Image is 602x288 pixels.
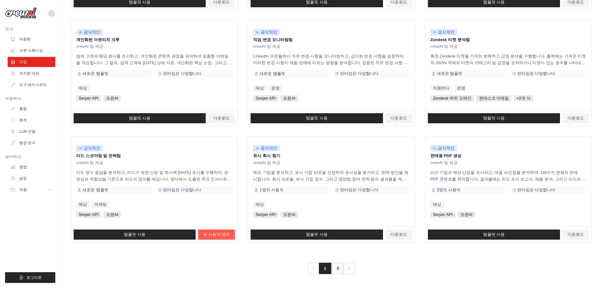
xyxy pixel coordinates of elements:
[256,212,276,217] font: Serper API
[129,116,151,120] font: 템플릿 사용
[79,212,99,217] font: Serper API
[76,201,89,208] a: 매상
[5,7,37,19] img: 심벌 마크
[340,71,378,76] font: 런타임은 다양합니다
[8,80,55,90] a: 도구 레지스트리
[283,96,295,101] font: 오픈AI
[437,187,461,192] font: 2명의 사용자
[213,116,230,120] font: 다운로드
[391,116,407,120] font: 다운로드
[8,173,55,183] a: 설정
[208,232,230,237] font: 사용자 정의
[8,115,55,125] a: 흔적
[337,266,339,271] font: 2
[19,48,43,53] font: 크루 스튜디오
[106,96,118,101] font: 오픈AI
[84,30,100,34] font: 공식적인
[8,138,55,148] a: 환경 변수
[386,230,412,240] a: 다운로드
[251,113,383,123] a: 템플릿 사용
[5,155,21,159] font: 관리하다
[124,232,146,237] font: 템플릿 사용
[261,30,277,34] font: 공식적인
[19,118,27,122] font: 흔적
[568,232,584,237] font: 다운로드
[106,212,118,217] font: 오픈AI
[79,202,87,207] font: 매상
[433,86,449,90] font: 지원하다
[516,96,530,101] font: +2개 더
[568,116,584,120] font: 다운로드
[253,170,408,188] font: 목표 기업을 분석하고, 유사 기업 10곳을 선정하여 유사성을 평가하고, 판매 방안을 제시합니다. 회사 프로필, 유사 기업 점수, 그리고 영업팀 참여 전략 등의 결과물을 제공합니다.
[5,96,21,101] font: 작동하다
[163,71,201,76] font: 런타임은 다양합니다
[517,71,556,76] font: 런타임은 다양합니다
[82,187,108,192] font: 새로운 템플릿
[433,96,471,101] font: Zendesk 하위 도메인
[19,187,27,192] font: 자원
[386,113,412,123] a: 다운로드
[261,146,277,150] font: 공식적인
[437,71,463,76] font: 새로운 템플릿
[430,201,444,208] a: 매상
[76,44,103,49] font: crewAI 팀 제공
[19,165,27,169] font: 용법
[483,116,505,120] font: 템플릿 사용
[562,113,589,123] a: 다운로드
[19,107,27,111] font: 통합
[76,85,89,91] a: 매상
[283,212,295,217] font: 오픈AI
[256,96,276,101] font: Serper API
[19,37,31,41] font: 자동화
[438,146,454,150] font: 공식적인
[433,202,441,207] font: 매상
[5,27,13,31] font: 짓다
[430,37,470,42] font: Zendesk 티켓 분석팀
[19,141,35,145] font: 환경 변수
[94,202,107,207] font: 마케팅
[8,126,55,137] a: LLM 연결
[92,201,109,208] a: 마케팅
[8,185,55,195] button: 자원
[430,170,586,188] font: 리드 기업과 해당 산업을 조사하고, 제품 라인업을 분석하며, 1페이지 분량의 판매 PDF 콘텐츠를 제작합니다. 결과물에는 리드 조사 보고서, 제품 분석, 그리고 리드의 니즈에...
[19,60,27,64] font: 시장
[8,68,55,78] a: 자치령 대표
[479,96,509,101] font: 젠데스크 이메일
[19,71,39,76] font: 자치령 대표
[331,263,344,274] a: 2
[306,116,328,120] font: 템플릿 사용
[27,275,42,280] font: 로그아웃
[208,113,235,123] a: 다운로드
[76,37,119,42] font: 개인화된 아웃리치 크루
[306,232,328,237] font: 템플릿 사용
[430,44,458,49] font: crewAI 팀 제공
[79,96,99,101] font: Serper API
[454,85,468,91] a: 운영
[460,212,472,217] font: 오픈AI
[430,160,458,165] font: crewAI 팀 제공
[256,86,264,90] font: 매상
[76,170,231,195] font: 리드 양식 응답을 분석하고, 리드가 속한 산업 및 회사에 [DATE] 조사를 수행하며, 관련성과 적합성을 기준으로 리드의 점수를 매깁니다. 양식에서 도출된 주요 인사이트, 간...
[84,146,100,150] font: 공식적인
[8,34,55,44] a: 자동화
[457,86,465,90] font: 운영
[76,54,232,78] font: 잠재 고객과 해당 회사를 조사하고, 개인화된 콘텐츠 관점을 파악하여 맞춤형 이메일을 작성합니다. 그 결과, 잠재 고객에 [DATE] 상세 자료, 개인화된 핵심 논점, 그리고 ...
[19,129,35,134] font: LLM 연결
[76,153,121,158] font: 리드 스코어링 및 전략팀
[74,113,206,123] a: 템플릿 사용
[430,85,452,91] a: 지원하다
[483,232,505,237] font: 템플릿 사용
[253,44,280,49] font: crewAI 팀 제공
[8,104,55,114] a: 통합
[8,46,55,56] a: 크루 스튜디오
[391,232,407,237] font: 다운로드
[430,153,461,158] font: 판매용 PDF 생성
[253,37,292,42] font: 직업 변경 모니터링팀
[19,83,47,87] font: 도구 레지스트리
[428,113,560,123] a: 템플릿 사용
[253,153,280,158] font: 유사 회사 찾기
[19,176,27,181] font: 설정
[517,187,556,192] font: 런타임은 다양합니다
[82,71,108,76] font: 새로운 템플릿
[340,187,378,192] font: 런타임은 다양합니다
